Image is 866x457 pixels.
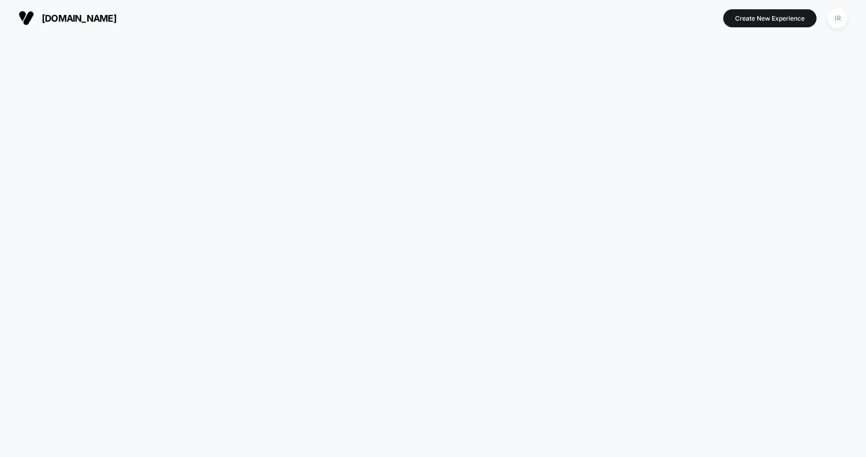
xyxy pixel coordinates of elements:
button: Create New Experience [723,9,817,27]
button: IR [824,8,851,29]
span: [DOMAIN_NAME] [42,13,116,24]
button: [DOMAIN_NAME] [15,10,120,26]
img: Visually logo [19,10,34,26]
div: IR [827,8,847,28]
